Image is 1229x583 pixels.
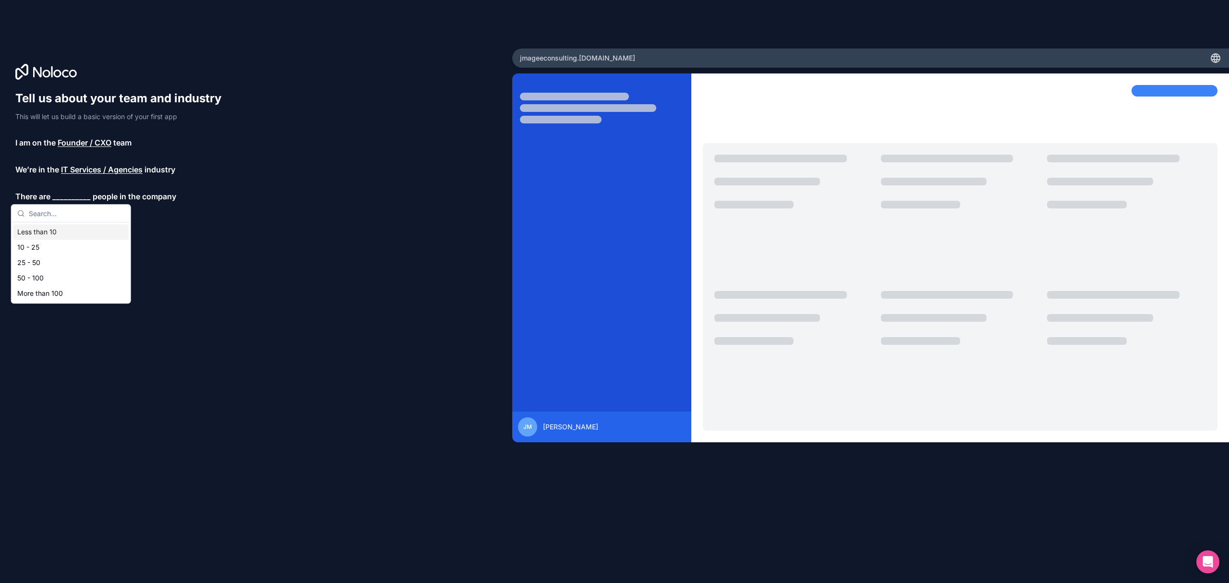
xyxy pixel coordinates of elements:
[93,191,176,202] span: people in the company
[15,91,230,106] h1: Tell us about your team and industry
[13,224,129,240] div: Less than 10
[13,286,129,301] div: More than 100
[12,222,131,303] div: Suggestions
[543,422,598,432] span: [PERSON_NAME]
[52,191,91,202] span: __________
[13,255,129,270] div: 25 - 50
[1196,550,1219,573] div: Open Intercom Messenger
[113,137,132,148] span: team
[13,240,129,255] div: 10 - 25
[15,164,59,175] span: We’re in the
[13,270,129,286] div: 50 - 100
[15,112,230,121] p: This will let us build a basic version of your first app
[520,53,635,63] span: jmageeconsulting .[DOMAIN_NAME]
[15,137,56,148] span: I am on the
[61,164,143,175] span: IT Services / Agencies
[29,205,125,222] input: Search...
[58,137,111,148] span: Founder / CXO
[15,191,50,202] span: There are
[145,164,175,175] span: industry
[523,423,532,431] span: JM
